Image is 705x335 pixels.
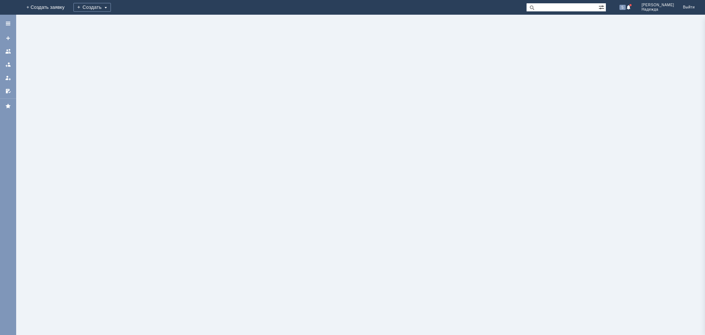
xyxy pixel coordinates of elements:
span: Надежда [641,7,658,12]
a: Заявки на командах [2,46,14,57]
span: Расширенный поиск [599,3,606,10]
span: 5 [619,5,626,10]
a: Мои заявки [2,72,14,84]
a: Заявки в моей ответственности [2,59,14,71]
span: [PERSON_NAME] [641,3,674,7]
a: Создать заявку [2,32,14,44]
a: Мои согласования [2,85,14,97]
div: Создать [73,3,111,12]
